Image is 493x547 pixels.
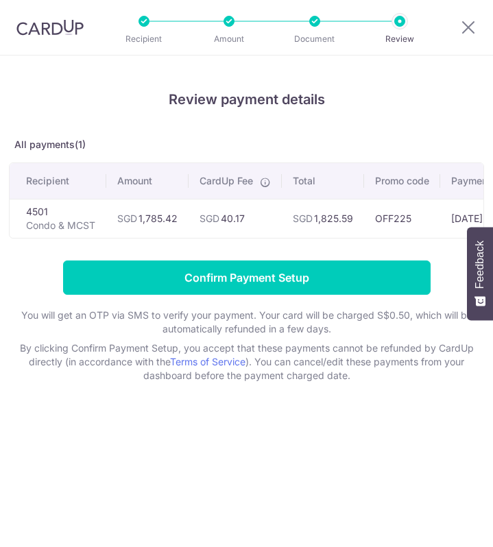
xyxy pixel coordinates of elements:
[405,506,479,540] iframe: Opens a widget where you can find more information
[372,32,427,46] p: Review
[9,138,484,151] p: All payments(1)
[282,199,364,238] td: 1,825.59
[9,308,484,336] p: You will get an OTP via SMS to verify your payment. Your card will be charged S$0.50, which will ...
[63,260,431,295] input: Confirm Payment Setup
[364,163,440,199] th: Promo code
[287,32,342,46] p: Document
[10,163,106,199] th: Recipient
[467,227,493,320] button: Feedback - Show survey
[200,212,219,224] span: SGD
[117,32,171,46] p: Recipient
[9,341,484,382] p: By clicking Confirm Payment Setup, you accept that these payments cannot be refunded by CardUp di...
[10,199,106,238] td: 4501
[293,212,313,224] span: SGD
[26,219,95,232] p: Condo & MCST
[189,199,282,238] td: 40.17
[170,356,245,367] a: Terms of Service
[202,32,256,46] p: Amount
[117,212,137,224] span: SGD
[474,241,486,289] span: Feedback
[200,174,253,188] span: CardUp Fee
[106,199,189,238] td: 1,785.42
[364,199,440,238] td: OFF225
[16,19,84,36] img: CardUp
[9,88,484,110] h4: Review payment details
[106,163,189,199] th: Amount
[282,163,364,199] th: Total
